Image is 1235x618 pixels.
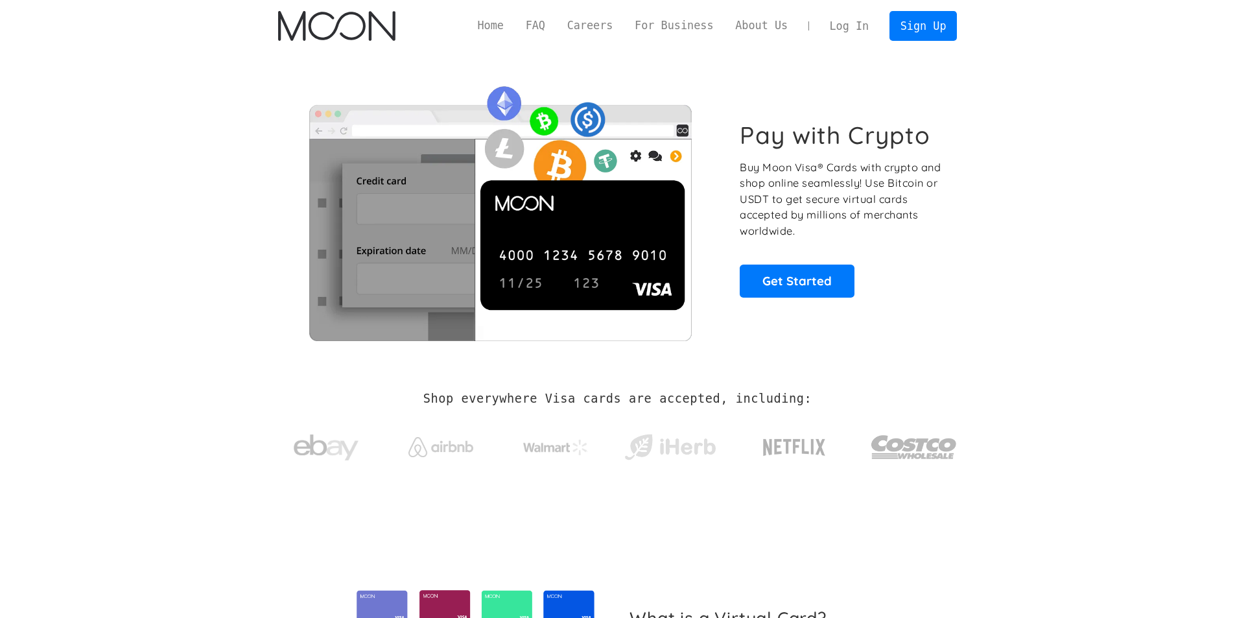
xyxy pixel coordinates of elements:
a: Get Started [740,265,854,297]
a: Airbnb [392,424,489,464]
img: ebay [294,427,359,468]
img: Costco [871,423,958,471]
a: Netflix [736,418,853,470]
a: For Business [624,18,724,34]
img: Netflix [762,431,827,464]
h2: Shop everywhere Visa cards are accepted, including: [423,392,812,406]
a: Sign Up [889,11,957,40]
img: Moon Logo [278,11,395,41]
img: Walmart [523,440,588,455]
a: Walmart [507,427,604,462]
a: ebay [278,414,375,475]
a: FAQ [515,18,556,34]
a: Careers [556,18,624,34]
a: Log In [819,12,880,40]
img: Moon Cards let you spend your crypto anywhere Visa is accepted. [278,77,722,340]
h1: Pay with Crypto [740,121,930,150]
a: iHerb [622,418,718,471]
a: Costco [871,410,958,478]
img: iHerb [622,431,718,464]
img: Airbnb [408,437,473,457]
p: Buy Moon Visa® Cards with crypto and shop online seamlessly! Use Bitcoin or USDT to get secure vi... [740,160,943,239]
a: home [278,11,395,41]
a: About Us [724,18,799,34]
a: Home [467,18,515,34]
